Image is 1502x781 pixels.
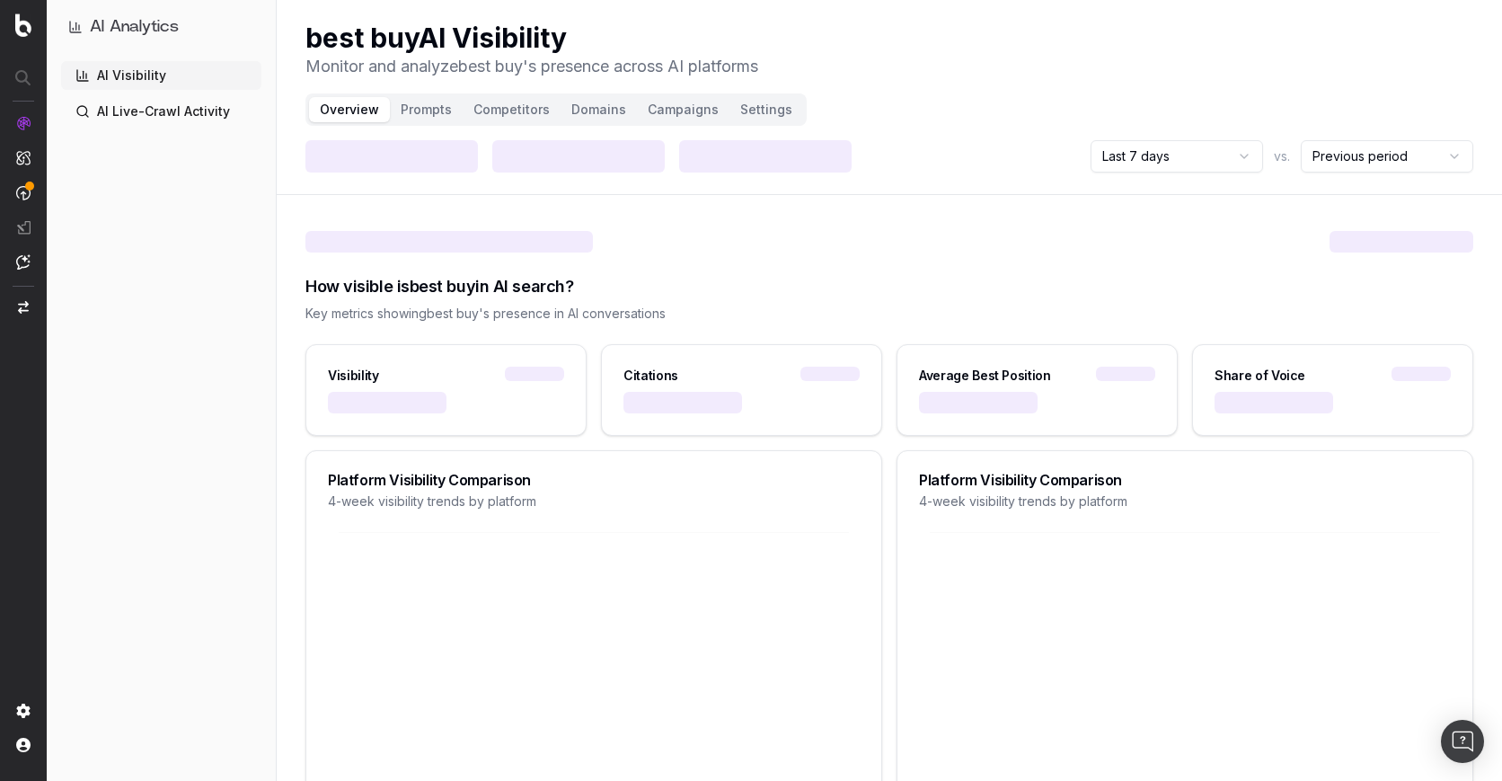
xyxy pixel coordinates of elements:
div: Open Intercom Messenger [1441,720,1484,763]
p: Monitor and analyze best buy 's presence across AI platforms [305,54,758,79]
div: Visibility [328,367,379,385]
div: How visible is best buy in AI search? [305,274,1473,299]
img: Switch project [18,301,29,314]
img: Setting [16,704,31,718]
div: 4-week visibility trends by platform [919,493,1451,510]
a: AI Live-Crawl Activity [61,97,261,126]
button: Settings [729,97,803,122]
img: Assist [16,254,31,270]
button: Prompts [390,97,463,122]
button: AI Analytics [68,14,254,40]
img: Activation [16,185,31,200]
h1: AI Analytics [90,14,179,40]
button: Overview [309,97,390,122]
div: Share of Voice [1215,367,1305,385]
button: Campaigns [637,97,729,122]
div: Key metrics showing best buy 's presence in AI conversations [305,305,1473,323]
button: Domains [561,97,637,122]
h1: best buy AI Visibility [305,22,758,54]
div: Average Best Position [919,367,1051,385]
img: Studio [16,220,31,235]
img: Intelligence [16,150,31,165]
div: Citations [623,367,678,385]
button: Competitors [463,97,561,122]
span: vs. [1274,147,1290,165]
img: Analytics [16,116,31,130]
a: AI Visibility [61,61,261,90]
img: My account [16,738,31,752]
img: Botify logo [15,13,31,37]
div: Platform Visibility Comparison [919,473,1451,487]
div: 4-week visibility trends by platform [328,493,860,510]
div: Platform Visibility Comparison [328,473,860,487]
